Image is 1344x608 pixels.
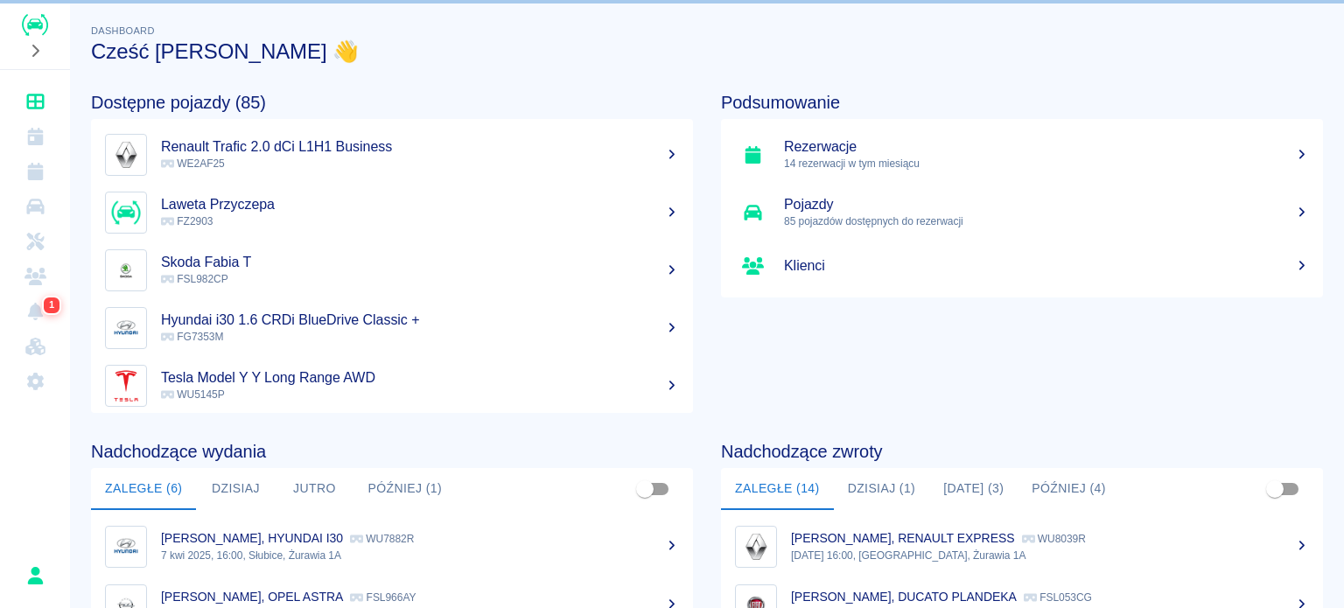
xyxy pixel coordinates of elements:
span: FZ2903 [161,215,213,227]
span: FSL982CP [161,273,228,285]
span: FG7353M [161,331,223,343]
span: 1 [45,297,58,314]
h5: Renault Trafic 2.0 dCi L1H1 Business [161,138,679,156]
a: Powiadomienia [7,294,63,329]
a: ImageRenault Trafic 2.0 dCi L1H1 Business WE2AF25 [91,126,693,184]
h3: Cześć [PERSON_NAME] 👋 [91,39,1323,64]
button: Później (1) [353,468,456,510]
h5: Hyundai i30 1.6 CRDi BlueDrive Classic + [161,311,679,329]
a: Rezerwacje14 rezerwacji w tym miesiącu [721,126,1323,184]
a: ImageHyundai i30 1.6 CRDi BlueDrive Classic + FG7353M [91,299,693,357]
img: Image [109,138,143,171]
img: Image [109,369,143,402]
h4: Nadchodzące zwroty [721,441,1323,462]
img: Image [109,311,143,345]
p: [PERSON_NAME], HYUNDAI I30 [161,531,343,545]
a: ImageTesla Model Y Y Long Range AWD WU5145P [91,357,693,415]
p: WU7882R [350,533,414,545]
button: Dzisiaj (1) [834,468,930,510]
a: ImageLaweta Przyczepa FZ2903 [91,184,693,241]
p: [DATE] 16:00, [GEOGRAPHIC_DATA], Żurawia 1A [791,548,1309,563]
img: Renthelp [22,14,48,36]
button: Dzisiaj [196,468,275,510]
span: Pokaż przypisane tylko do mnie [1258,472,1291,506]
span: Pokaż przypisane tylko do mnie [628,472,661,506]
h4: Nadchodzące wydania [91,441,693,462]
img: Image [109,530,143,563]
p: [PERSON_NAME], DUCATO PLANDEKA [791,590,1017,604]
button: Rafał Płaza [17,557,53,594]
p: WU8039R [1022,533,1086,545]
span: Dashboard [91,25,155,36]
button: Zaległe (6) [91,468,196,510]
button: Zaległe (14) [721,468,834,510]
a: Image[PERSON_NAME], HYUNDAI I30 WU7882R7 kwi 2025, 16:00, Słubice, Żurawia 1A [91,517,693,576]
p: [PERSON_NAME], RENAULT EXPRESS [791,531,1015,545]
button: Jutro [275,468,353,510]
button: [DATE] (3) [929,468,1018,510]
a: Pojazdy85 pojazdów dostępnych do rezerwacji [721,184,1323,241]
button: Później (4) [1018,468,1120,510]
a: Serwisy [7,224,63,259]
h4: Dostępne pojazdy (85) [91,92,693,113]
a: Flota [7,189,63,224]
a: Klienci [7,259,63,294]
span: WU5145P [161,388,225,401]
a: Kalendarz [7,119,63,154]
h5: Skoda Fabia T [161,254,679,271]
span: WE2AF25 [161,157,225,170]
p: 14 rezerwacji w tym miesiącu [784,156,1309,171]
button: Rozwiń nawigację [22,39,48,62]
a: Klienci [721,241,1323,290]
h5: Tesla Model Y Y Long Range AWD [161,369,679,387]
h4: Podsumowanie [721,92,1323,113]
h5: Rezerwacje [784,138,1309,156]
a: Dashboard [7,84,63,119]
p: 85 pojazdów dostępnych do rezerwacji [784,213,1309,229]
a: ImageSkoda Fabia T FSL982CP [91,241,693,299]
p: FSL966AY [350,591,416,604]
a: Rezerwacje [7,154,63,189]
a: Image[PERSON_NAME], RENAULT EXPRESS WU8039R[DATE] 16:00, [GEOGRAPHIC_DATA], Żurawia 1A [721,517,1323,576]
h5: Laweta Przyczepa [161,196,679,213]
p: 7 kwi 2025, 16:00, Słubice, Żurawia 1A [161,548,679,563]
img: Image [109,254,143,287]
a: Ustawienia [7,364,63,399]
p: [PERSON_NAME], OPEL ASTRA [161,590,343,604]
a: Widget WWW [7,329,63,364]
h5: Pojazdy [784,196,1309,213]
img: Image [109,196,143,229]
p: FSL053CG [1024,591,1092,604]
h5: Klienci [784,257,1309,275]
img: Image [739,530,773,563]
